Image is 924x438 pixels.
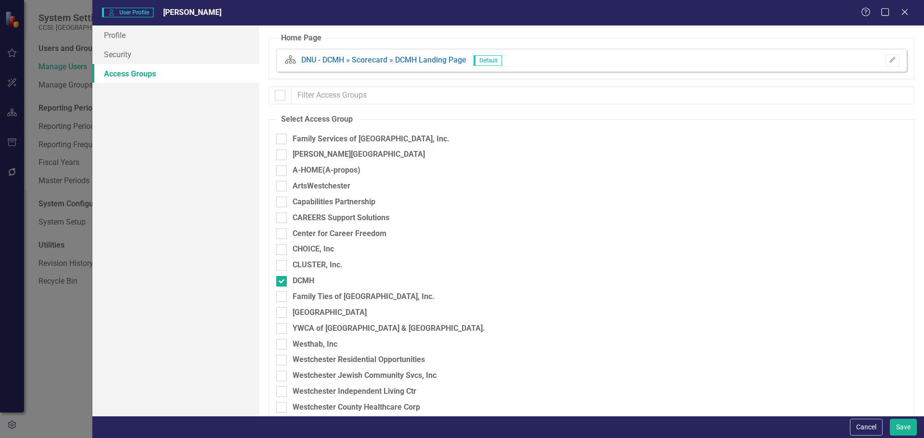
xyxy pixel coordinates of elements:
[293,181,350,192] div: ArtsWestchester
[293,339,337,350] div: Westhab, Inc
[293,228,386,239] div: Center for Career Freedom
[885,54,899,67] button: Please Save To Continue
[92,25,259,45] a: Profile
[293,260,343,271] div: CLUSTER, Inc.
[301,55,466,64] a: DNU - DCMH » Scorecard » DCMH Landing Page
[293,354,425,365] div: Westchester Residential Opportunities
[293,291,435,302] div: Family Ties of [GEOGRAPHIC_DATA], Inc.
[293,307,367,318] div: [GEOGRAPHIC_DATA]
[293,275,314,287] div: DCMH
[163,8,221,17] span: [PERSON_NAME]
[293,165,360,176] div: A-HOME(A-propos)
[92,45,259,64] a: Security
[293,386,416,397] div: Westchester Independent Living Ctr
[293,213,389,224] div: CAREERS Support Solutions
[276,114,358,125] legend: Select Access Group
[293,244,334,255] div: CHOICE, Inc
[102,8,154,17] span: User Profile
[293,134,449,145] div: Family Services of [GEOGRAPHIC_DATA], Inc.
[276,33,326,44] legend: Home Page
[293,149,425,160] div: [PERSON_NAME][GEOGRAPHIC_DATA]
[293,323,485,334] div: YWCA of [GEOGRAPHIC_DATA] & [GEOGRAPHIC_DATA].
[92,64,259,83] a: Access Groups
[291,87,914,104] input: Filter Access Groups
[293,402,420,413] div: Westchester County Healthcare Corp
[850,419,883,436] button: Cancel
[293,370,436,381] div: Westchester Jewish Community Svcs, Inc
[474,55,502,66] span: Default
[890,419,917,436] button: Save
[293,197,375,208] div: Capabilities Partnership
